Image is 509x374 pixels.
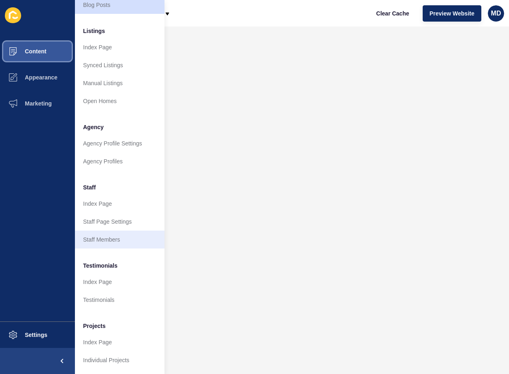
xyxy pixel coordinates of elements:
[75,74,165,92] a: Manual Listings
[75,291,165,309] a: Testimonials
[83,262,118,270] span: Testimonials
[491,9,501,18] span: MD
[423,5,481,22] button: Preview Website
[75,273,165,291] a: Index Page
[75,38,165,56] a: Index Page
[83,123,104,131] span: Agency
[75,56,165,74] a: Synced Listings
[75,134,165,152] a: Agency Profile Settings
[83,322,105,330] span: Projects
[430,9,474,18] span: Preview Website
[75,351,165,369] a: Individual Projects
[83,27,105,35] span: Listings
[83,183,96,191] span: Staff
[75,333,165,351] a: Index Page
[376,9,409,18] span: Clear Cache
[75,213,165,231] a: Staff Page Settings
[369,5,416,22] button: Clear Cache
[75,92,165,110] a: Open Homes
[75,195,165,213] a: Index Page
[75,231,165,249] a: Staff Members
[75,152,165,170] a: Agency Profiles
